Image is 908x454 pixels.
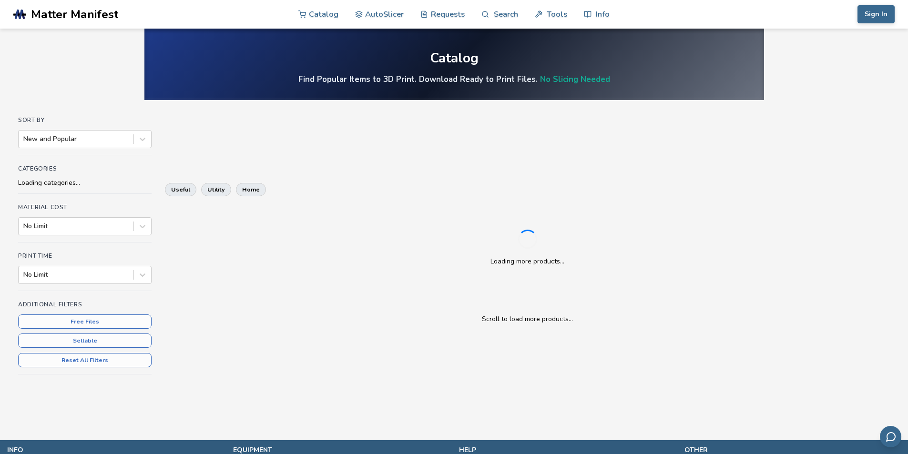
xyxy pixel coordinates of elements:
[18,301,152,308] h4: Additional Filters
[201,183,231,196] button: utility
[174,314,880,324] p: Scroll to load more products...
[18,314,152,329] button: Free Files
[18,165,152,172] h4: Categories
[18,179,152,187] div: Loading categories...
[490,256,564,266] p: Loading more products...
[23,222,25,230] input: No Limit
[880,426,901,447] button: Send feedback via email
[165,183,196,196] button: useful
[540,74,610,85] a: No Slicing Needed
[18,117,152,123] h4: Sort By
[18,204,152,211] h4: Material Cost
[430,51,479,66] div: Catalog
[18,353,152,367] button: Reset All Filters
[857,5,895,23] button: Sign In
[31,8,118,21] span: Matter Manifest
[23,271,25,279] input: No Limit
[298,74,610,85] h4: Find Popular Items to 3D Print. Download Ready to Print Files.
[23,135,25,143] input: New and Popular
[18,333,152,348] button: Sellable
[18,252,152,259] h4: Print Time
[236,183,266,196] button: home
